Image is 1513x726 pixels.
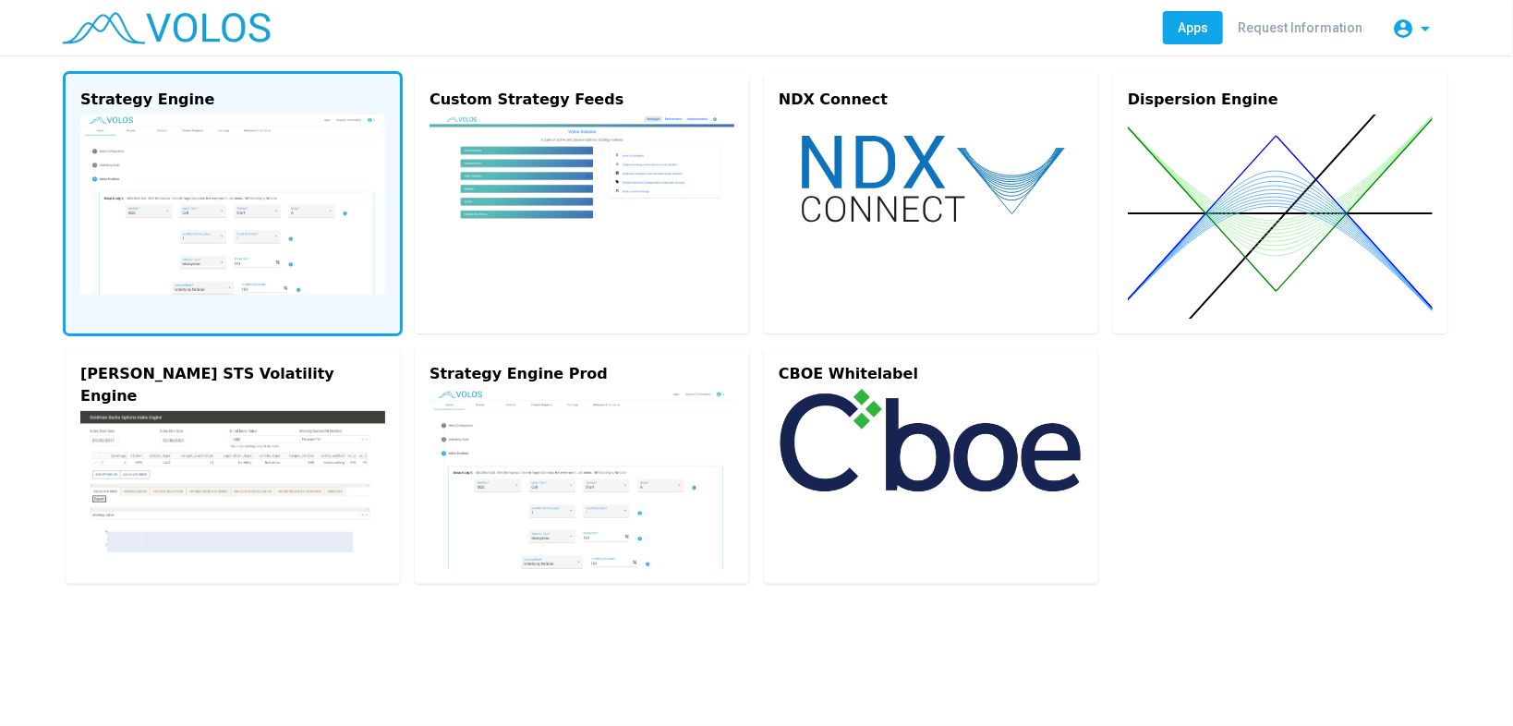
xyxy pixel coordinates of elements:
img: custom.png [430,115,734,260]
mat-icon: account_circle [1392,18,1414,40]
div: Strategy Engine Prod [430,363,734,385]
img: ndx-connect.svg [779,115,1083,241]
mat-icon: arrow_drop_down [1414,18,1436,40]
div: Strategy Engine [80,89,385,111]
div: NDX Connect [779,89,1083,111]
img: cboe-logo.png [779,389,1083,492]
a: Request Information [1223,11,1377,44]
img: gs-engine.png [80,411,385,552]
div: Custom Strategy Feeds [430,89,734,111]
span: Apps [1178,20,1208,35]
div: [PERSON_NAME] STS Volatility Engine [80,363,385,407]
div: Dispersion Engine [1128,89,1433,111]
div: CBOE Whitelabel [779,363,1083,385]
span: Request Information [1238,20,1362,35]
img: dispersion.svg [1128,115,1433,319]
img: strategy-engine.png [80,115,385,295]
img: strategy-engine.png [430,389,734,569]
a: Apps [1163,11,1223,44]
